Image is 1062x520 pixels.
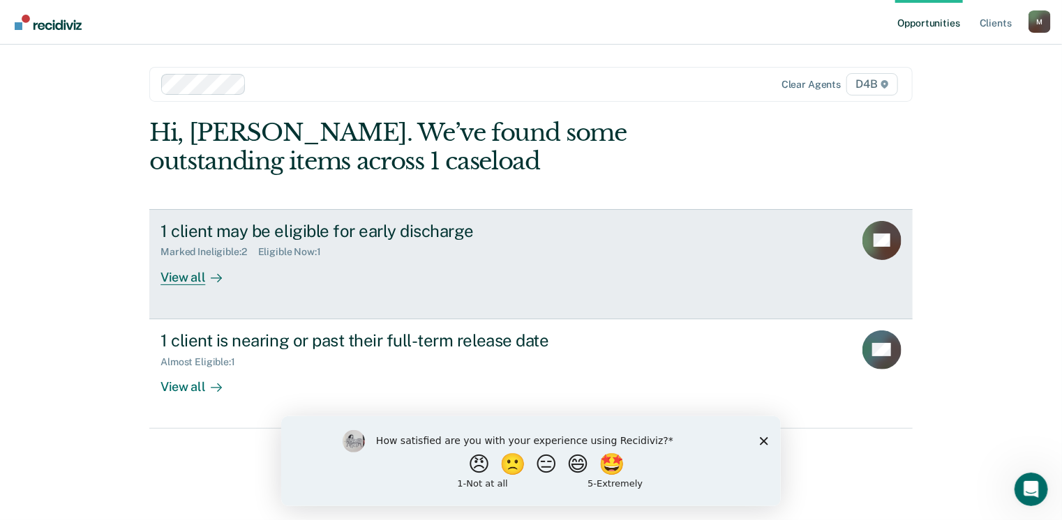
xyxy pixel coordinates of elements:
[258,246,332,258] div: Eligible Now : 1
[160,356,246,368] div: Almost Eligible : 1
[149,209,913,319] a: 1 client may be eligible for early dischargeMarked Ineligible:2Eligible Now:1View all
[1015,473,1048,506] iframe: Intercom live chat
[15,15,82,30] img: Recidiviz
[1029,10,1051,33] div: M
[846,73,897,95] span: D4B
[160,258,239,285] div: View all
[160,330,650,351] div: 1 client is nearing or past their full-term release date
[281,416,781,506] iframe: Survey by Kim from Recidiviz
[149,118,760,176] div: Hi, [PERSON_NAME]. We’ve found some outstanding items across 1 caseload
[160,221,650,241] div: 1 client may be eligible for early discharge
[160,246,257,258] div: Marked Ineligible : 2
[781,79,841,91] div: Clear agents
[160,367,239,395] div: View all
[1029,10,1051,33] button: Profile dropdown button
[149,319,913,429] a: 1 client is nearing or past their full-term release dateAlmost Eligible:1View all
